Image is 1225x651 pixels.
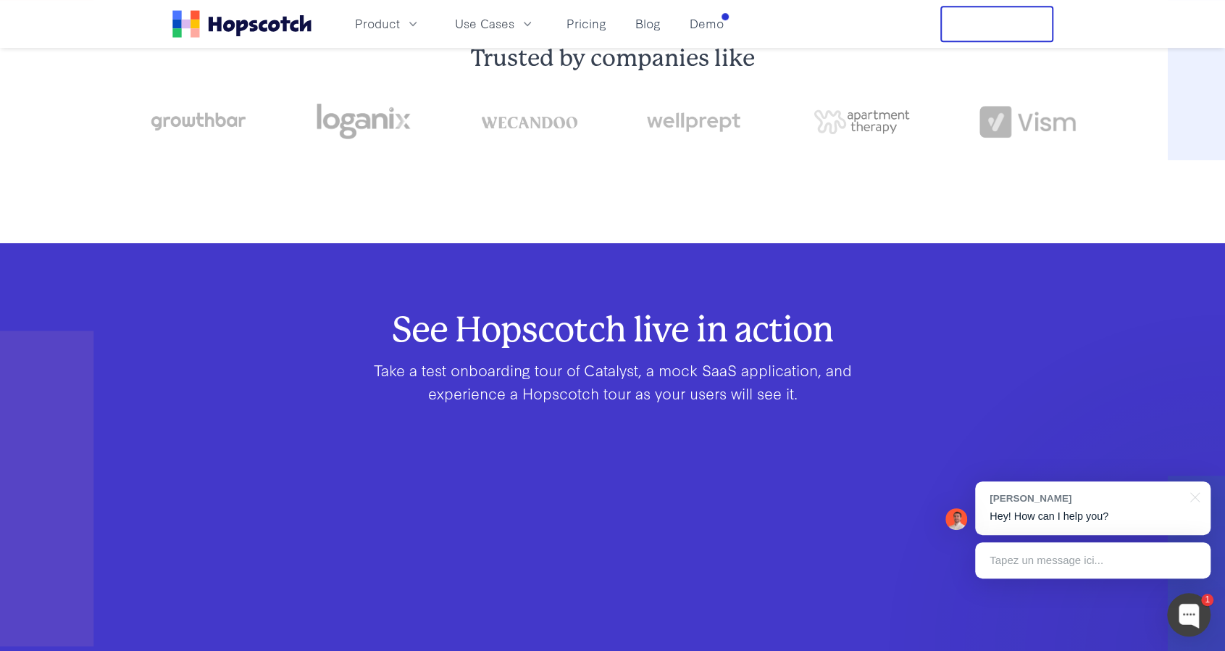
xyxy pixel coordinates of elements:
[975,542,1211,579] div: Tapez un message ici...
[814,109,910,134] img: png-apartment-therapy-house-studio-apartment-home
[315,96,411,147] img: loganix-logo
[561,12,612,36] a: Pricing
[945,508,967,530] img: Mark Spera
[80,44,1146,73] h2: Trusted by companies like
[990,492,1182,505] div: [PERSON_NAME]
[172,10,312,38] a: Home
[1201,594,1213,606] div: 1
[446,12,543,36] button: Use Cases
[149,112,246,130] img: growthbar-logo
[219,315,1007,341] h2: See Hopscotch live in action
[346,12,429,36] button: Product
[630,12,666,36] a: Blog
[335,358,891,405] p: Take a test onboarding tour of Catalyst, a mock SaaS application, and experience a Hopscotch tour...
[481,115,577,128] img: wecandoo-logo
[647,108,743,135] img: wellprept logo
[455,14,514,33] span: Use Cases
[979,106,1076,138] img: vism logo
[990,509,1196,524] p: Hey! How can I help you?
[940,6,1053,42] button: Free Trial
[355,14,400,33] span: Product
[684,12,729,36] a: Demo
